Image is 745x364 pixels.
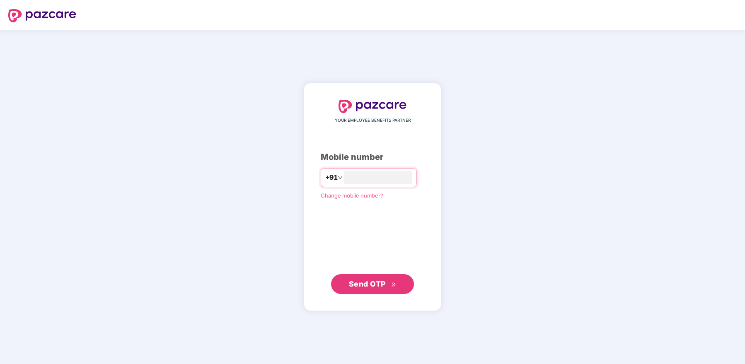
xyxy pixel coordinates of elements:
span: +91 [325,172,338,183]
span: Send OTP [349,280,386,288]
span: double-right [391,282,397,287]
span: YOUR EMPLOYEE BENEFITS PARTNER [335,117,411,124]
a: Change mobile number? [321,192,383,199]
img: logo [339,100,406,113]
span: down [338,175,343,180]
div: Mobile number [321,151,424,164]
img: logo [8,9,76,22]
button: Send OTPdouble-right [331,274,414,294]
